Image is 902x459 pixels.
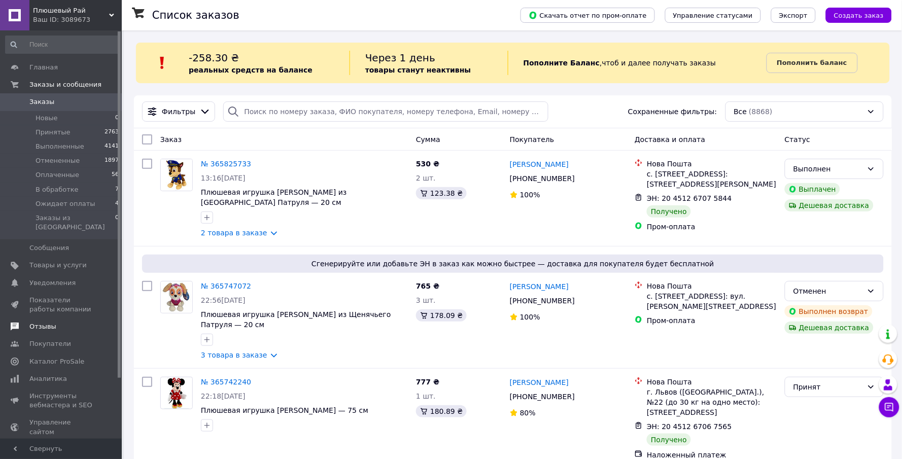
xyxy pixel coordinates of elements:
[152,9,239,21] h1: Список заказов
[508,171,577,186] div: [PHONE_NUMBER]
[416,282,439,290] span: 765 ₴
[416,296,436,304] span: 3 шт.
[201,282,251,290] a: № 365747072
[161,159,192,191] img: Фото товару
[36,114,58,123] span: Новые
[189,52,239,64] span: -258.30 ₴
[201,378,251,386] a: № 365742240
[33,6,109,15] span: Плюшевый Рай
[647,169,777,189] div: с. [STREET_ADDRESS]: [STREET_ADDRESS][PERSON_NAME]
[29,97,54,107] span: Заказы
[146,259,880,269] span: Сгенерируйте или добавьте ЭН в заказ как можно быстрее — доставка для покупателя будет бесплатной
[416,309,467,322] div: 178.09 ₴
[734,107,747,117] span: Все
[164,377,189,409] img: Фото товару
[635,135,705,144] span: Доставка и оплата
[201,296,246,304] span: 22:56[DATE]
[160,135,182,144] span: Заказ
[201,229,267,237] a: 2 товара в заказе
[29,339,71,348] span: Покупатели
[834,12,884,19] span: Создать заказ
[647,222,777,232] div: Пром-оплата
[29,278,76,288] span: Уведомления
[510,377,569,387] a: [PERSON_NAME]
[115,114,119,123] span: 0
[647,194,732,202] span: ЭН: 20 4512 6707 5844
[793,381,863,393] div: Принят
[785,199,874,211] div: Дешевая доставка
[36,185,79,194] span: В обработке
[510,135,554,144] span: Покупатель
[36,142,84,151] span: Выполненные
[416,378,439,386] span: 777 ₴
[36,199,95,208] span: Ожидает оплаты
[201,406,368,414] a: Плюшевая игрушка [PERSON_NAME] — 75 см
[785,322,874,334] div: Дешевая доставка
[29,243,69,253] span: Сообщения
[521,8,655,23] button: Скачать отчет по пром-оплате
[647,434,691,446] div: Получено
[160,377,193,409] a: Фото товару
[155,55,170,70] img: :exclamation:
[779,12,808,19] span: Экспорт
[510,159,569,169] a: [PERSON_NAME]
[416,160,439,168] span: 530 ₴
[160,281,193,313] a: Фото товару
[201,188,347,206] a: Плюшевая игрушка [PERSON_NAME] из [GEOGRAPHIC_DATA] Патруля — 20 см
[105,156,119,165] span: 1897
[647,281,777,291] div: Нова Пошта
[201,160,251,168] a: № 365825733
[647,377,777,387] div: Нова Пошта
[416,174,436,182] span: 2 шт.
[161,281,192,313] img: Фото товару
[115,185,119,194] span: 7
[785,135,811,144] span: Статус
[665,8,761,23] button: Управление статусами
[785,305,873,317] div: Выполнен возврат
[112,170,119,180] span: 56
[520,313,540,321] span: 100%
[365,52,435,64] span: Через 1 день
[201,392,246,400] span: 22:18[DATE]
[160,159,193,191] a: Фото товару
[416,135,440,144] span: Сумма
[647,205,691,218] div: Получено
[647,422,732,431] span: ЭН: 20 4512 6706 7565
[36,156,80,165] span: Отмененные
[29,296,94,314] span: Показатели работы компании
[223,101,548,122] input: Поиск по номеру заказа, ФИО покупателя, номеру телефона, Email, номеру накладной
[508,390,577,404] div: [PHONE_NUMBER]
[29,392,94,410] span: Инструменты вебмастера и SEO
[416,392,436,400] span: 1 шт.
[793,286,863,297] div: Отменен
[647,387,777,417] div: г. Львов ([GEOGRAPHIC_DATA].), №22 (до 30 кг на одно место): [STREET_ADDRESS]
[365,66,471,74] b: товары станут неактивны
[647,315,777,326] div: Пром-оплата
[508,51,767,75] div: , чтоб и далее получать заказы
[767,53,858,73] a: Пополнить баланс
[793,163,863,174] div: Выполнен
[816,11,892,19] a: Создать заказ
[647,291,777,311] div: с. [STREET_ADDRESS]: вул. [PERSON_NAME][STREET_ADDRESS]
[201,174,246,182] span: 13:16[DATE]
[529,11,647,20] span: Скачать отчет по пром-оплате
[115,214,119,232] span: 0
[201,351,267,359] a: 3 товара в заказе
[520,191,540,199] span: 100%
[416,187,467,199] div: 123.38 ₴
[510,281,569,292] a: [PERSON_NAME]
[36,128,71,137] span: Принятые
[785,183,840,195] div: Выплачен
[36,170,79,180] span: Оплаченные
[29,357,84,366] span: Каталог ProSale
[29,261,87,270] span: Товары и услуги
[416,405,467,417] div: 180.89 ₴
[879,397,899,417] button: Чат с покупателем
[777,59,847,66] b: Пополнить баланс
[105,128,119,137] span: 2763
[524,59,600,67] b: Пополните Баланс
[29,322,56,331] span: Отзывы
[628,107,717,117] span: Сохраненные фильтры:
